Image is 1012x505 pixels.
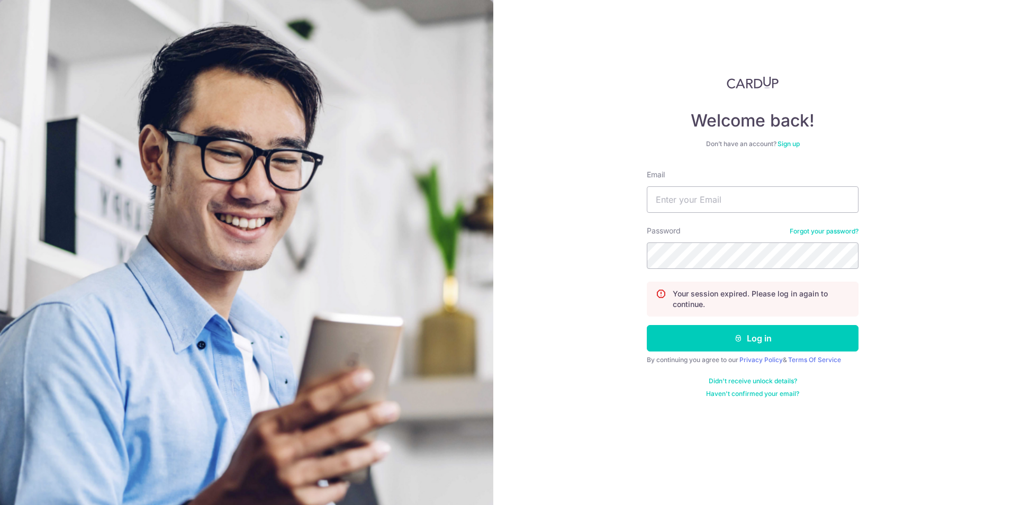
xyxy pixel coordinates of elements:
div: By continuing you agree to our & [647,356,859,364]
p: Your session expired. Please log in again to continue. [673,288,850,310]
img: CardUp Logo [727,76,779,89]
button: Log in [647,325,859,351]
label: Password [647,226,681,236]
div: Don’t have an account? [647,140,859,148]
h4: Welcome back! [647,110,859,131]
a: Haven't confirmed your email? [706,390,799,398]
input: Enter your Email [647,186,859,213]
a: Terms Of Service [788,356,841,364]
a: Didn't receive unlock details? [709,377,797,385]
a: Forgot your password? [790,227,859,236]
a: Privacy Policy [739,356,783,364]
label: Email [647,169,665,180]
a: Sign up [778,140,800,148]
